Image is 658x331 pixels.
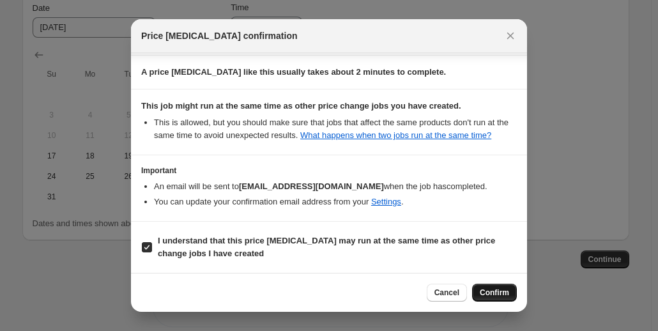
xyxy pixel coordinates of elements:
[141,101,461,111] b: This job might run at the same time as other price change jobs you have created.
[158,236,495,258] b: I understand that this price [MEDICAL_DATA] may run at the same time as other price change jobs I...
[371,197,401,206] a: Settings
[501,27,519,45] button: Close
[480,288,509,298] span: Confirm
[472,284,517,302] button: Confirm
[434,288,459,298] span: Cancel
[141,29,298,42] span: Price [MEDICAL_DATA] confirmation
[141,67,446,77] b: A price [MEDICAL_DATA] like this usually takes about 2 minutes to complete.
[154,116,517,142] li: This is allowed, but you should make sure that jobs that affect the same products don ' t run at ...
[154,180,517,193] li: An email will be sent to when the job has completed .
[427,284,467,302] button: Cancel
[239,181,384,191] b: [EMAIL_ADDRESS][DOMAIN_NAME]
[141,166,517,176] h3: Important
[154,196,517,208] li: You can update your confirmation email address from your .
[300,130,491,140] a: What happens when two jobs run at the same time?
